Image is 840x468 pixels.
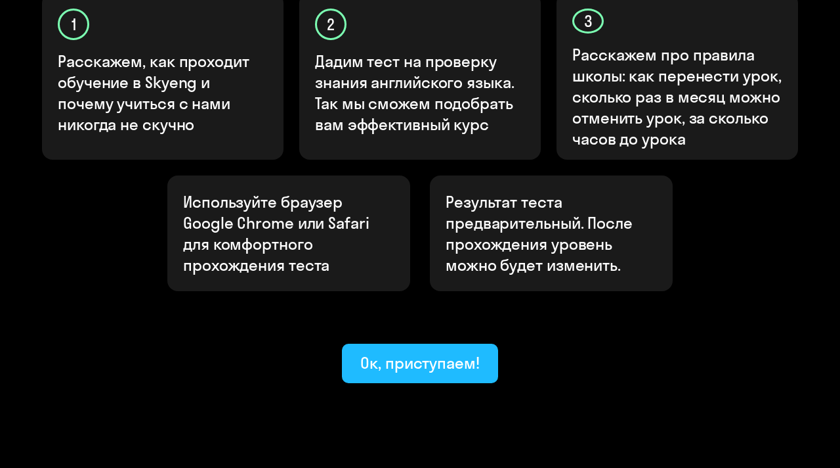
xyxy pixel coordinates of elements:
p: Используйте браузер Google Chrome или Safari для комфортного прохождения теста [183,191,394,275]
div: Ок, приступаем! [360,352,480,373]
p: Расскажем про правила школы: как перенести урок, сколько раз в месяц можно отменить урок, за скол... [572,44,784,149]
div: 3 [572,9,604,34]
p: Расскажем, как проходит обучение в Skyeng и почему учиться с нами никогда не скучно [58,51,269,135]
div: 2 [315,9,346,40]
p: Дадим тест на проверку знания английского языка. Так мы сможем подобрать вам эффективный курс [315,51,526,135]
button: Ок, приступаем! [342,344,498,383]
div: 1 [58,9,89,40]
p: Результат теста предварительный. После прохождения уровень можно будет изменить. [446,191,657,275]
